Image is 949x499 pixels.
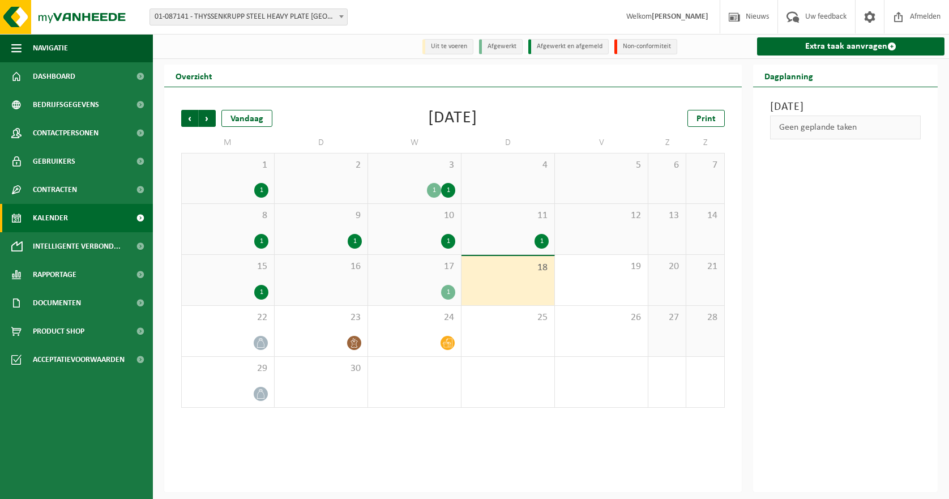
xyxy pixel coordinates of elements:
div: 1 [254,285,268,300]
span: Dashboard [33,62,75,91]
div: Geen geplande taken [770,116,921,139]
span: 30 [280,362,362,375]
div: 1 [441,234,455,249]
div: 1 [441,183,455,198]
span: Kalender [33,204,68,232]
span: 27 [654,312,680,324]
span: 23 [280,312,362,324]
td: Z [648,133,686,153]
span: 1 [187,159,268,172]
span: 01-087141 - THYSSENKRUPP STEEL HEAVY PLATE ANTWERP NV - ANTWERPEN [150,9,347,25]
span: 20 [654,261,680,273]
div: 1 [441,285,455,300]
span: Contracten [33,176,77,204]
div: 1 [254,234,268,249]
h3: [DATE] [770,99,921,116]
span: 29 [187,362,268,375]
span: Print [696,114,716,123]
span: 16 [280,261,362,273]
span: Vorige [181,110,198,127]
span: 18 [467,262,549,274]
span: Volgende [199,110,216,127]
span: Rapportage [33,261,76,289]
span: 19 [561,261,642,273]
span: Navigatie [33,34,68,62]
div: 1 [254,183,268,198]
td: Z [686,133,724,153]
td: M [181,133,275,153]
span: 13 [654,210,680,222]
span: Acceptatievoorwaarden [33,346,125,374]
span: Bedrijfsgegevens [33,91,99,119]
span: 14 [692,210,718,222]
h2: Overzicht [164,65,224,87]
td: W [368,133,461,153]
td: V [555,133,648,153]
span: 10 [374,210,455,222]
span: 7 [692,159,718,172]
li: Uit te voeren [422,39,473,54]
div: [DATE] [428,110,477,127]
span: 6 [654,159,680,172]
span: Intelligente verbond... [33,232,121,261]
div: Vandaag [221,110,272,127]
a: Print [687,110,725,127]
span: Contactpersonen [33,119,99,147]
span: 12 [561,210,642,222]
span: 26 [561,312,642,324]
span: 9 [280,210,362,222]
td: D [275,133,368,153]
span: 8 [187,210,268,222]
span: Gebruikers [33,147,75,176]
span: 3 [374,159,455,172]
a: Extra taak aanvragen [757,37,945,56]
span: 28 [692,312,718,324]
td: D [461,133,555,153]
span: 11 [467,210,549,222]
span: 2 [280,159,362,172]
div: 1 [535,234,549,249]
span: 4 [467,159,549,172]
span: 25 [467,312,549,324]
span: Product Shop [33,317,84,346]
li: Afgewerkt [479,39,523,54]
span: Documenten [33,289,81,317]
div: 1 [427,183,441,198]
div: 1 [348,234,362,249]
span: 01-087141 - THYSSENKRUPP STEEL HEAVY PLATE ANTWERP NV - ANTWERPEN [149,8,348,25]
strong: [PERSON_NAME] [652,12,708,21]
li: Afgewerkt en afgemeld [528,39,609,54]
span: 17 [374,261,455,273]
h2: Dagplanning [753,65,824,87]
span: 15 [187,261,268,273]
span: 21 [692,261,718,273]
li: Non-conformiteit [614,39,677,54]
span: 24 [374,312,455,324]
span: 5 [561,159,642,172]
span: 22 [187,312,268,324]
